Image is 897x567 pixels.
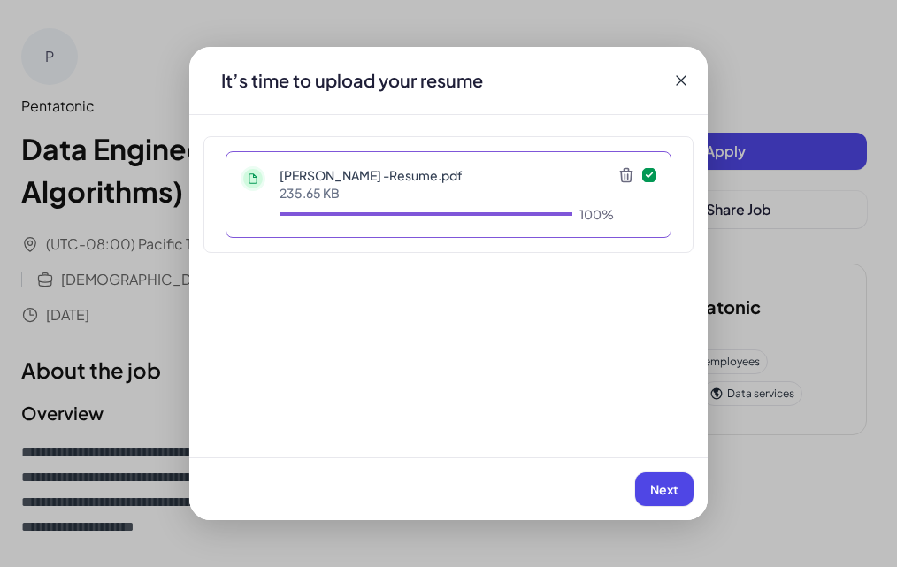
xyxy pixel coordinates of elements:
[207,68,497,93] div: It’s time to upload your resume
[579,205,614,223] div: 100%
[280,184,614,202] p: 235.65 KB
[635,472,694,506] button: Next
[280,166,614,184] p: [PERSON_NAME] -Resume.pdf
[650,481,678,497] span: Next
